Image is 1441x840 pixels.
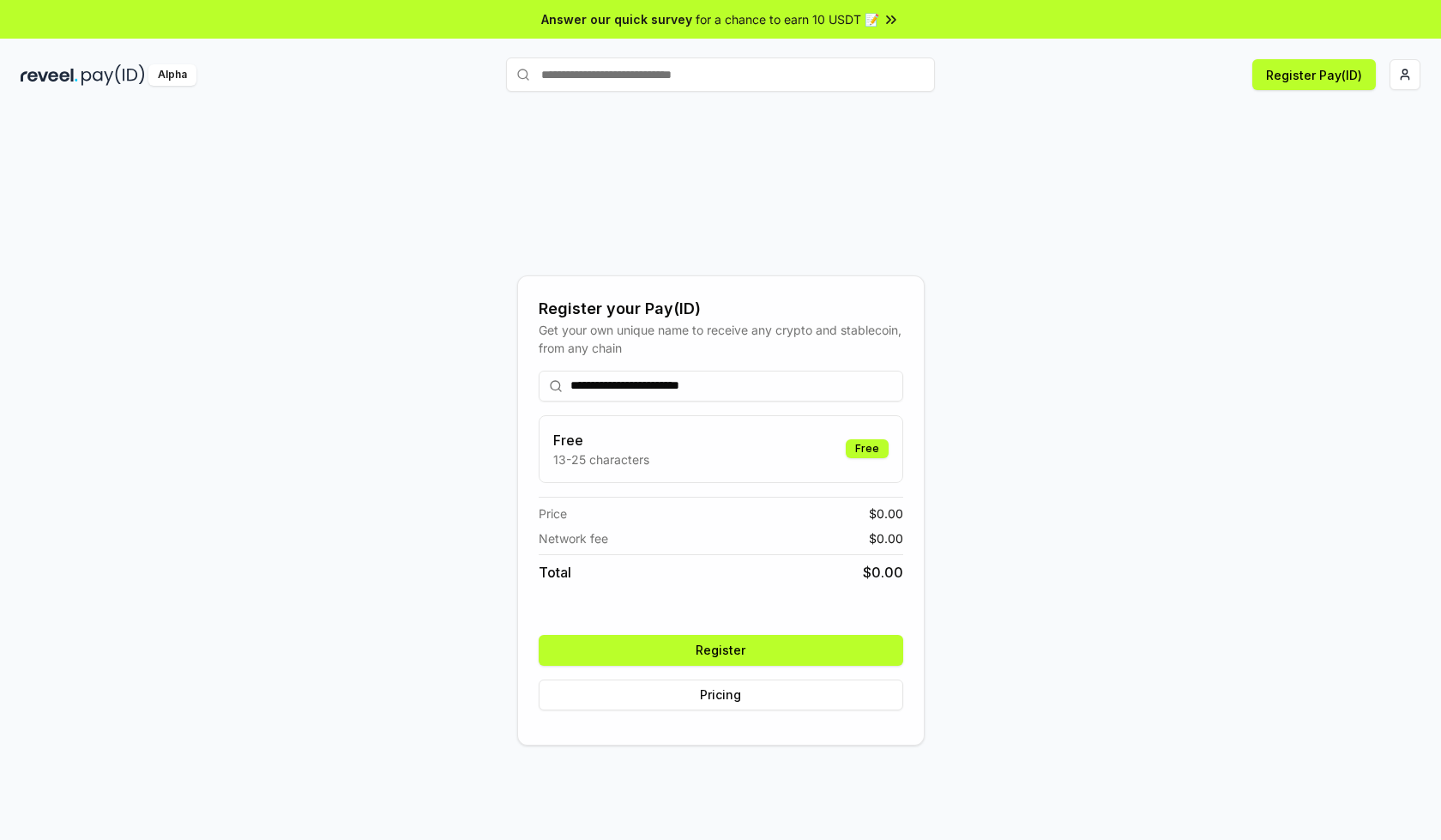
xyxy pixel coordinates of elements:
span: Price [539,505,567,523]
span: $ 0.00 [863,562,903,583]
div: Get your own unique name to receive any crypto and stablecoin, from any chain [539,321,903,357]
span: Network fee [539,529,608,547]
button: Register [539,635,903,666]
span: for a chance to earn 10 USDT 📝 [696,10,879,28]
img: reveel_dark [21,64,78,86]
div: Alpha [148,64,196,86]
p: 13-25 characters [553,450,649,468]
button: Register Pay(ID) [1252,59,1376,90]
span: $ 0.00 [869,529,903,547]
span: Answer our quick survey [541,10,692,28]
div: Register your Pay(ID) [539,297,903,321]
h3: Free [553,430,649,450]
button: Pricing [539,680,903,710]
span: Total [539,562,571,583]
img: pay_id [81,64,145,86]
div: Free [846,439,889,458]
span: $ 0.00 [869,505,903,523]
